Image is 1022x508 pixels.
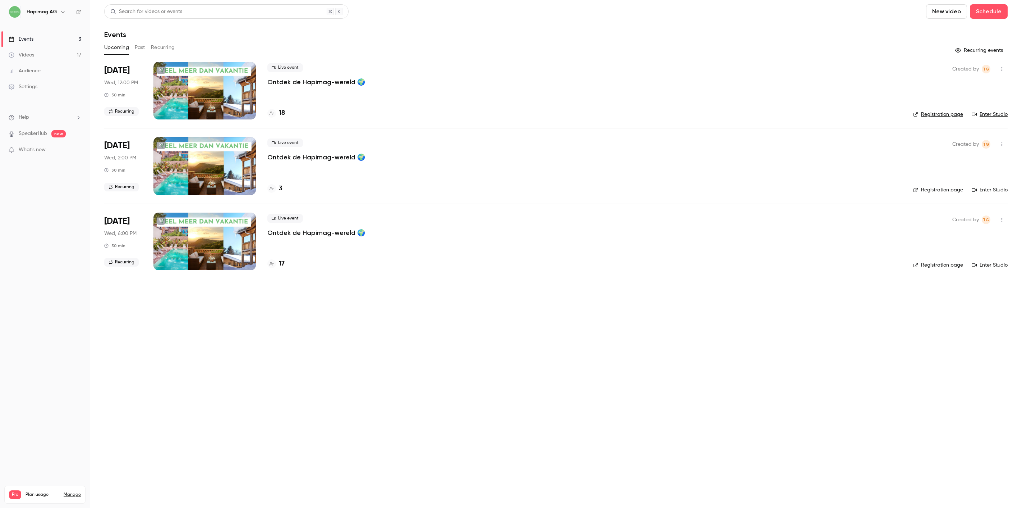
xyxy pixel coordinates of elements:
span: [DATE] [104,65,130,76]
a: Ontdek de Hapimag-wereld 🌍 [267,153,365,162]
h6: Hapimag AG [27,8,57,15]
span: Recurring [104,107,139,116]
h1: Events [104,30,126,39]
span: Wed, 12:00 PM [104,79,138,86]
span: Created by [952,140,979,149]
li: help-dropdown-opener [9,114,81,121]
a: 18 [267,108,285,118]
span: What's new [19,146,46,154]
span: [DATE] [104,140,130,151]
img: Hapimag AG [9,6,20,18]
span: Pro [9,490,21,499]
div: 30 min [104,92,125,98]
a: Manage [64,492,81,498]
a: Enter Studio [972,186,1008,194]
div: Sep 3 Wed, 6:00 PM (Europe/Zurich) [104,213,142,270]
button: Recurring events [952,45,1008,56]
div: 30 min [104,167,125,173]
span: TG [983,140,989,149]
button: Upcoming [104,42,129,53]
button: New video [926,4,967,19]
button: Past [135,42,145,53]
span: Created by [952,216,979,224]
div: Settings [9,83,37,90]
div: Sep 3 Wed, 12:00 PM (Europe/Zurich) [104,62,142,119]
span: Live event [267,63,303,72]
span: Plan usage [26,492,59,498]
h4: 18 [279,108,285,118]
div: Sep 3 Wed, 2:00 PM (Europe/Zurich) [104,137,142,195]
a: Enter Studio [972,262,1008,269]
span: Wed, 2:00 PM [104,154,136,162]
span: Recurring [104,183,139,191]
a: 17 [267,259,285,269]
a: Registration page [913,186,963,194]
span: new [51,130,66,137]
span: Tiziana Gallizia [982,65,990,73]
a: Registration page [913,262,963,269]
div: Videos [9,51,34,59]
a: Ontdek de Hapimag-wereld 🌍 [267,228,365,237]
span: TG [983,65,989,73]
span: Tiziana Gallizia [982,216,990,224]
span: TG [983,216,989,224]
div: Audience [9,67,41,74]
button: Schedule [970,4,1008,19]
span: [DATE] [104,216,130,227]
span: Recurring [104,258,139,267]
div: Search for videos or events [110,8,182,15]
span: Created by [952,65,979,73]
h4: 17 [279,259,285,269]
a: SpeakerHub [19,130,47,137]
span: Live event [267,139,303,147]
div: 30 min [104,243,125,249]
span: Help [19,114,29,121]
a: 3 [267,184,282,194]
a: Ontdek de Hapimag-wereld 🌍 [267,78,365,86]
button: Recurring [151,42,175,53]
div: Events [9,36,33,43]
a: Registration page [913,111,963,118]
h4: 3 [279,184,282,194]
span: Live event [267,214,303,223]
a: Enter Studio [972,111,1008,118]
span: Wed, 6:00 PM [104,230,137,237]
span: Tiziana Gallizia [982,140,990,149]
